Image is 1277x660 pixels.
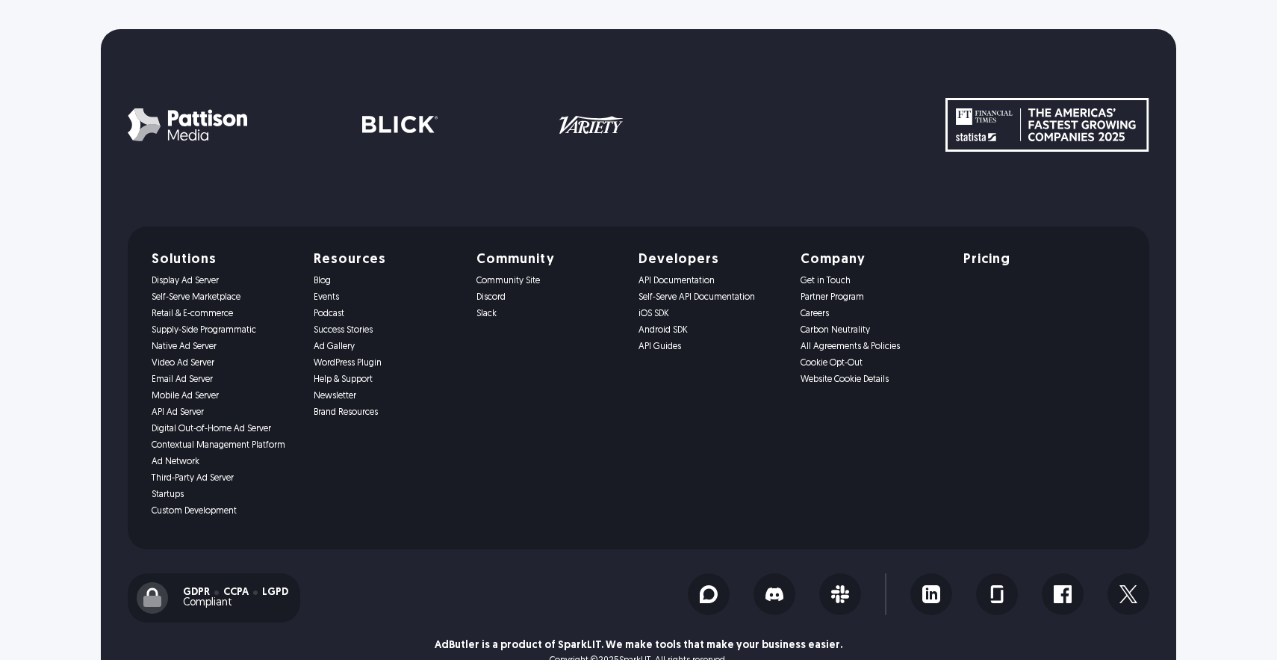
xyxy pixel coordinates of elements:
img: Slack Icon [831,585,849,603]
a: Startups [152,490,296,500]
h5: Solutions [152,253,296,267]
a: Retail & E-commerce [152,309,296,319]
a: Facebook Icon [1042,573,1084,615]
a: Pricing [963,253,1107,267]
a: Supply-Side Programmatic [152,325,296,336]
a: Glassdoor Icon [976,573,1018,615]
a: Native Ad Server [152,342,296,352]
a: Get in Touch [801,276,945,286]
p: AdButler is a product of SparkLIT. We make tools that make your business easier. [435,641,842,651]
a: Slack Icon [819,573,861,615]
img: LinkedIn Icon [922,585,940,603]
a: Email Ad Server [152,374,296,385]
a: API Documentation [638,276,783,286]
a: Self-Serve API Documentation [638,292,783,303]
a: Cookie Opt-Out [801,358,945,368]
a: Careers [801,309,945,319]
img: Facebook Icon [1054,585,1072,603]
a: Podcast [314,309,458,319]
a: Digital Out-of-Home Ad Server [152,424,296,434]
a: Success Stories [314,325,458,336]
a: WordPress Plugin [314,358,458,368]
h5: Resources [314,253,458,267]
a: Events [314,292,458,303]
a: Partner Program [801,292,945,303]
div: 1 of 8 [128,98,945,150]
h5: Developers [638,253,783,267]
div: CCPA [223,587,249,598]
img: Discourse Icon [700,585,718,603]
img: Discord Icon [765,585,783,603]
a: X Icon [1107,573,1149,615]
a: Help & Support [314,374,458,385]
a: LinkedIn Icon [910,573,952,615]
a: Ad Gallery [314,342,458,352]
a: Custom Development [152,506,296,516]
a: Carbon Neutrality [801,325,945,336]
a: Blog [314,276,458,286]
a: Video Ad Server [152,358,296,368]
div: Compliant [183,598,288,608]
a: Self-Serve Marketplace [152,292,296,303]
a: Website Cookie Details [801,374,945,385]
a: Slack [476,309,621,319]
a: Ad Network [152,457,296,467]
a: Mobile Ad Server [152,391,296,401]
a: All Agreements & Policies [801,342,945,352]
a: Discourse Icon [688,573,730,615]
a: Discord Icon [754,573,795,615]
h5: Community [476,253,621,267]
img: Glassdoor Icon [988,585,1006,603]
a: API Ad Server [152,407,296,418]
a: Android SDK [638,325,783,336]
img: X Icon [1119,585,1137,603]
a: Display Ad Server [152,276,296,286]
a: iOS SDK [638,309,783,319]
a: Brand Resources [314,407,458,418]
h5: Company [801,253,945,267]
a: API Guides [638,342,783,352]
div: GDPR [183,587,210,598]
a: Discord [476,292,621,303]
a: Newsletter [314,391,458,401]
a: Third-Party Ad Server [152,473,296,484]
h5: Pricing [963,253,1010,267]
a: Contextual Management Platform [152,440,296,451]
div: LGPD [262,587,288,598]
div: carousel [128,98,945,150]
a: Community Site [476,276,621,286]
